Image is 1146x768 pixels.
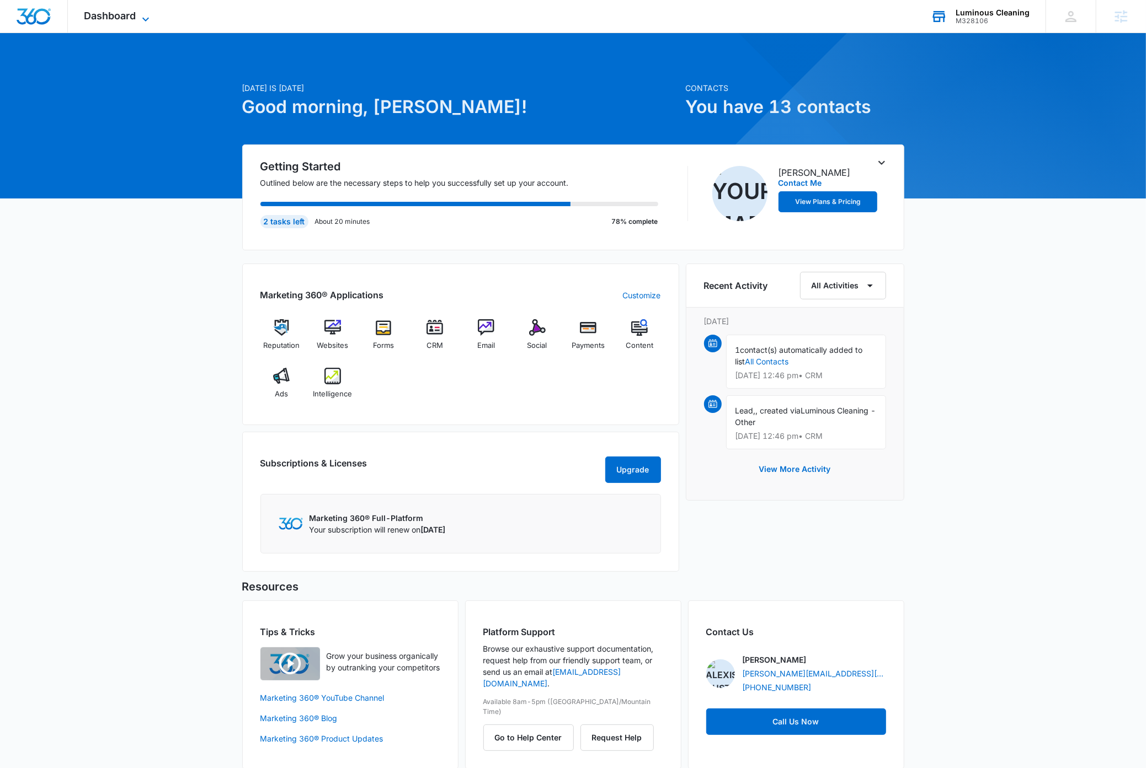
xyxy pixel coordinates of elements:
a: Payments [567,319,610,359]
p: [DATE] 12:46 pm • CRM [735,432,877,440]
a: Ads [260,368,303,407]
p: [PERSON_NAME] [743,654,807,665]
span: , created via [756,406,801,415]
a: Social [516,319,558,359]
span: Websites [317,340,348,351]
a: [PERSON_NAME][EMAIL_ADDRESS][DOMAIN_NAME] [743,668,886,679]
p: [DATE] 12:46 pm • CRM [735,372,877,379]
a: Intelligence [311,368,354,407]
p: About 20 minutes [315,217,370,227]
span: 1 [735,345,740,355]
span: contact(s) automatically added to list [735,345,863,366]
button: View More Activity [748,456,842,482]
span: [DATE] [421,525,446,534]
button: Go to Help Center [483,724,574,751]
span: Payments [572,340,605,351]
h2: Marketing 360® Applications [260,288,384,302]
div: account name [956,8,1030,17]
button: All Activities [800,272,886,299]
a: Customize [623,289,661,301]
button: Request Help [580,724,654,751]
span: Content [626,340,653,351]
a: [PHONE_NUMBER] [743,681,812,693]
a: Marketing 360® Product Updates [260,733,440,744]
p: Your subscription will renew on [310,524,446,535]
span: Dashboard [84,10,136,22]
a: Marketing 360® YouTube Channel [260,692,440,703]
button: Contact Me [779,179,822,187]
span: Forms [373,340,394,351]
a: Forms [363,319,405,359]
span: Ads [275,389,288,400]
div: account id [956,17,1030,25]
span: Lead, [735,406,756,415]
h2: Contact Us [706,625,886,638]
p: Grow your business organically by outranking your competitors [327,650,440,673]
p: Browse our exhaustive support documentation, request help from our friendly support team, or send... [483,643,663,689]
p: Available 8am-5pm ([GEOGRAPHIC_DATA]/Mountain Time) [483,697,663,717]
button: Toggle Collapse [875,156,888,169]
a: Websites [311,319,354,359]
span: Intelligence [313,389,352,400]
h5: Resources [242,578,904,595]
a: Marketing 360® Blog [260,712,440,724]
p: Marketing 360® Full-Platform [310,512,446,524]
h2: Getting Started [260,158,672,175]
span: Luminous Cleaning - Other [735,406,876,427]
button: View Plans & Pricing [779,191,878,212]
p: [DATE] is [DATE] [242,82,679,94]
a: Reputation [260,319,303,359]
a: Go to Help Center [483,733,580,742]
a: All Contacts [745,357,789,366]
p: [PERSON_NAME] [779,166,851,179]
a: Content [619,319,661,359]
a: Call Us Now [706,708,886,735]
div: 2 tasks left [260,215,308,228]
a: Request Help [580,733,654,742]
h1: You have 13 contacts [686,94,904,120]
span: Email [477,340,495,351]
h1: Good morning, [PERSON_NAME]! [242,94,679,120]
span: Reputation [263,340,300,351]
p: 78% complete [612,217,658,227]
p: Contacts [686,82,904,94]
img: Your Marketing Consultant Team [712,166,767,221]
p: [DATE] [704,315,886,327]
a: CRM [414,319,456,359]
h2: Tips & Tricks [260,625,440,638]
img: Quick Overview Video [260,647,320,680]
a: Email [465,319,508,359]
span: Social [527,340,547,351]
img: Marketing 360 Logo [279,518,303,529]
span: CRM [427,340,443,351]
p: Outlined below are the necessary steps to help you successfully set up your account. [260,177,672,189]
button: Upgrade [605,456,661,483]
h2: Platform Support [483,625,663,638]
h6: Recent Activity [704,279,768,292]
img: Alexis Austere [706,659,735,688]
h2: Subscriptions & Licenses [260,456,367,479]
